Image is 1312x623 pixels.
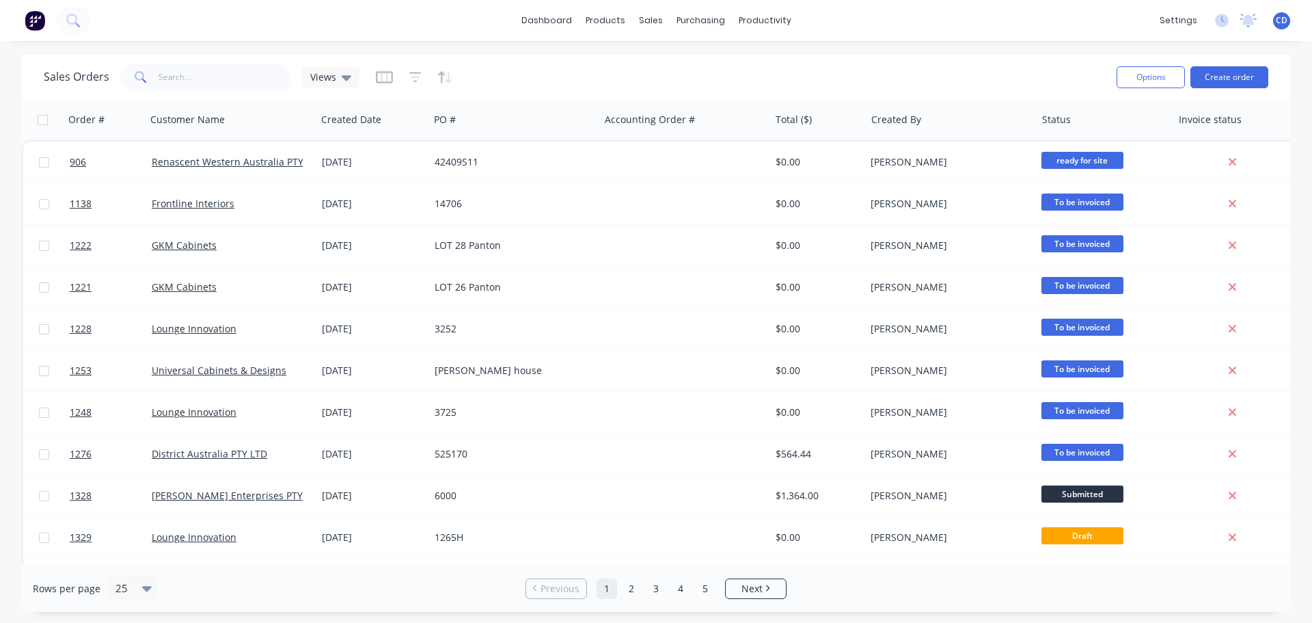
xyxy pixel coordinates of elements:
div: $0.00 [776,364,856,377]
a: 1138 [70,183,152,224]
span: 1221 [70,280,92,294]
a: Lounge Innovation [152,531,236,544]
a: 1222 [70,225,152,266]
div: [DATE] [322,364,424,377]
div: 6000 [435,489,586,503]
div: $0.00 [776,406,856,419]
div: Created Date [321,113,381,127]
div: [PERSON_NAME] [871,364,1022,377]
div: 3725 [435,406,586,419]
div: PO # [434,113,456,127]
div: products [579,10,632,31]
span: To be invoiced [1041,277,1123,294]
span: 1253 [70,364,92,377]
span: 1228 [70,322,92,336]
div: sales [632,10,670,31]
span: 1222 [70,239,92,252]
div: [DATE] [322,489,424,503]
h1: Sales Orders [44,70,109,83]
span: 1328 [70,489,92,503]
span: 1329 [70,531,92,544]
span: To be invoiced [1041,194,1123,211]
div: 525170 [435,447,586,461]
input: Search... [159,64,292,91]
span: 1138 [70,197,92,211]
span: Next [741,582,763,596]
span: Rows per page [33,582,100,596]
a: 1327 [70,559,152,600]
a: Next page [726,582,786,596]
a: Previous page [526,582,586,596]
a: Renascent Western Australia PTY LTD [152,155,323,168]
div: $564.44 [776,447,856,461]
div: [DATE] [322,155,424,169]
ul: Pagination [520,579,792,599]
div: [PERSON_NAME] [871,531,1022,544]
div: Order # [68,113,105,127]
div: [DATE] [322,406,424,419]
span: ready for site [1041,152,1123,169]
div: Total ($) [776,113,812,127]
a: 1276 [70,434,152,475]
div: settings [1153,10,1204,31]
a: Lounge Innovation [152,322,236,335]
div: Invoice status [1179,113,1242,127]
span: To be invoiced [1041,402,1123,419]
div: $0.00 [776,280,856,294]
div: LOT 28 Panton [435,239,586,252]
div: [DATE] [322,239,424,252]
button: Options [1117,66,1185,88]
a: 1248 [70,392,152,433]
div: 14706 [435,197,586,211]
div: 42409S11 [435,155,586,169]
div: $0.00 [776,322,856,336]
span: Views [310,70,336,84]
span: Submitted [1041,486,1123,503]
div: [DATE] [322,447,424,461]
div: [PERSON_NAME] [871,197,1022,211]
a: Page 5 [695,579,715,599]
div: 1265H [435,531,586,544]
div: Created By [871,113,921,127]
a: 1221 [70,267,152,308]
a: Frontline Interiors [152,197,234,210]
div: $0.00 [776,239,856,252]
div: [DATE] [322,197,424,211]
img: Factory [25,10,45,31]
div: [PERSON_NAME] [871,155,1022,169]
div: [DATE] [322,531,424,544]
div: [DATE] [322,322,424,336]
div: $0.00 [776,531,856,544]
a: Page 1 is your current page [597,579,617,599]
a: Universal Cabinets & Designs [152,364,286,377]
a: District Australia PTY LTD [152,447,267,460]
div: [PERSON_NAME] [871,447,1022,461]
div: 3252 [435,322,586,336]
div: [PERSON_NAME] [871,239,1022,252]
span: 1248 [70,406,92,419]
div: [PERSON_NAME] house [435,364,586,377]
div: purchasing [670,10,732,31]
div: $0.00 [776,197,856,211]
a: Page 3 [646,579,666,599]
a: Page 2 [621,579,642,599]
div: [DATE] [322,280,424,294]
div: Status [1042,113,1071,127]
a: 1329 [70,517,152,558]
span: To be invoiced [1041,360,1123,377]
div: $1,364.00 [776,489,856,503]
span: CD [1276,14,1287,27]
div: [PERSON_NAME] [871,280,1022,294]
span: To be invoiced [1041,444,1123,461]
a: 906 [70,142,152,183]
div: [PERSON_NAME] [871,322,1022,336]
a: GKM Cabinets [152,280,217,293]
span: 906 [70,155,86,169]
div: [PERSON_NAME] [871,489,1022,503]
a: Page 4 [670,579,691,599]
a: 1328 [70,475,152,516]
a: [PERSON_NAME] Enterprises PTY LTD [152,489,323,502]
div: LOT 26 Panton [435,280,586,294]
span: To be invoiced [1041,319,1123,336]
a: GKM Cabinets [152,239,217,252]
